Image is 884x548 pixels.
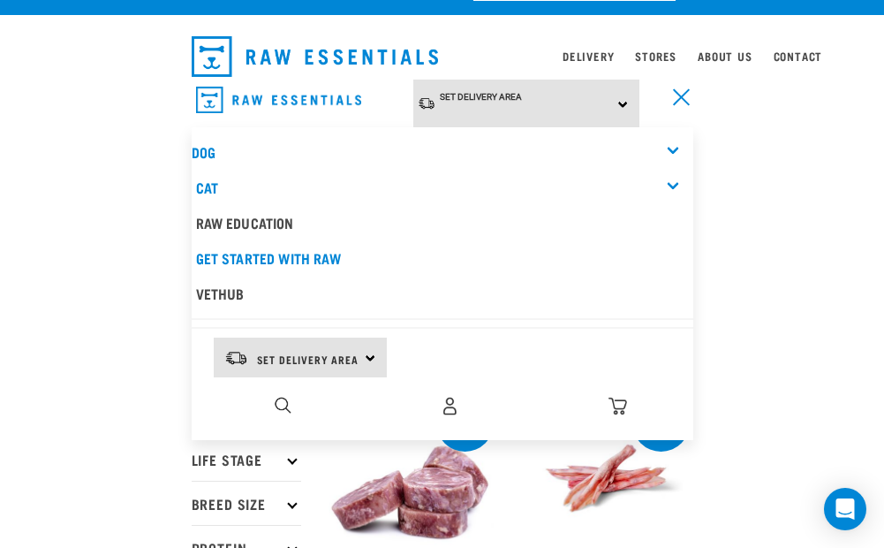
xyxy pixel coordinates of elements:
[192,276,693,311] a: Vethub
[661,79,693,110] a: menu
[608,397,627,415] img: home-icon@2x.png
[192,437,301,481] p: Life Stage
[192,148,215,156] a: Dog
[440,92,522,102] span: Set Delivery Area
[563,53,614,59] a: Delivery
[441,397,459,415] img: user.png
[275,397,291,414] img: home-icon-1@2x.png
[192,36,439,77] img: Raw Essentials Logo
[178,29,707,84] nav: dropdown navigation
[196,87,361,114] img: Raw Essentials Logo
[698,53,752,59] a: About Us
[192,205,693,240] a: Raw Education
[257,356,359,362] span: Set Delivery Area
[774,53,823,59] a: Contact
[192,481,301,525] p: Breed Size
[224,350,248,366] img: van-moving.png
[635,53,676,59] a: Stores
[192,240,693,276] a: Get started with Raw
[824,488,866,530] div: Open Intercom Messenger
[418,96,435,110] img: van-moving.png
[196,183,218,191] a: Cat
